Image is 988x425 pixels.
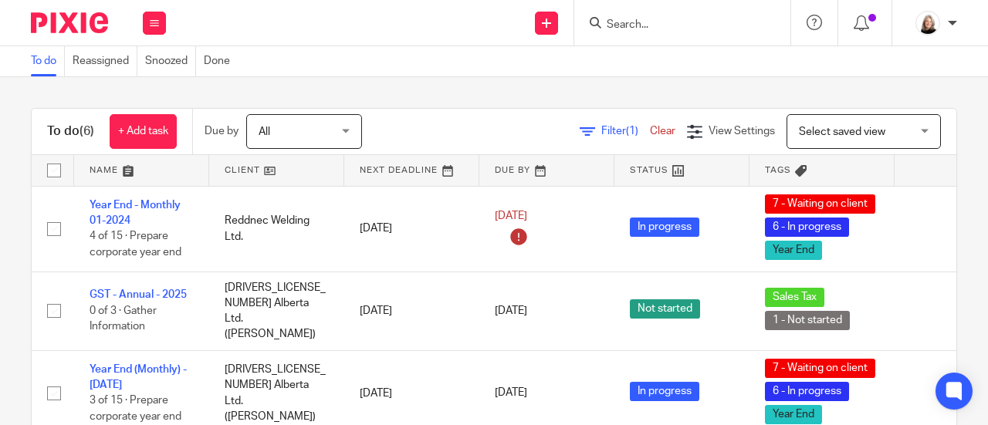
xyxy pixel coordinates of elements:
span: 6 - In progress [765,382,849,401]
a: Done [204,46,238,76]
span: In progress [630,218,699,237]
span: Year End [765,241,822,260]
span: View Settings [709,126,775,137]
td: Reddnec Welding Ltd. [209,186,344,272]
a: Year End - Monthly 01-2024 [90,200,181,226]
a: To do [31,46,65,76]
a: + Add task [110,114,177,149]
a: GST - Annual - 2025 [90,289,187,300]
span: Sales Tax [765,288,824,307]
span: [DATE] [495,388,527,399]
span: All [259,126,270,137]
a: Reassigned [73,46,137,76]
td: [DRIVERS_LICENSE_NUMBER] Alberta Ltd. ([PERSON_NAME]) [209,272,344,350]
span: Tags [765,166,791,174]
span: 0 of 3 · Gather Information [90,305,157,332]
a: Clear [650,126,675,137]
span: 3 of 15 · Prepare corporate year end [90,396,181,423]
span: (1) [626,126,638,137]
td: [DATE] [344,186,479,272]
span: In progress [630,382,699,401]
a: Snoozed [145,46,196,76]
img: Screenshot%202023-11-02%20134555.png [915,11,940,35]
span: 6 - In progress [765,218,849,237]
h1: To do [47,123,94,140]
span: 1 - Not started [765,311,850,330]
span: 7 - Waiting on client [765,194,875,214]
span: Filter [601,126,650,137]
span: [DATE] [495,305,527,316]
span: (6) [80,125,94,137]
p: Due by [205,123,239,139]
input: Search [605,19,744,32]
span: 4 of 15 · Prepare corporate year end [90,231,181,258]
span: 7 - Waiting on client [765,359,875,378]
span: Not started [630,299,700,319]
img: Pixie [31,12,108,33]
td: [DATE] [344,272,479,350]
span: [DATE] [495,211,527,221]
span: Year End [765,405,822,424]
a: Year End (Monthly) - [DATE] [90,364,187,390]
span: Select saved view [799,126,885,137]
